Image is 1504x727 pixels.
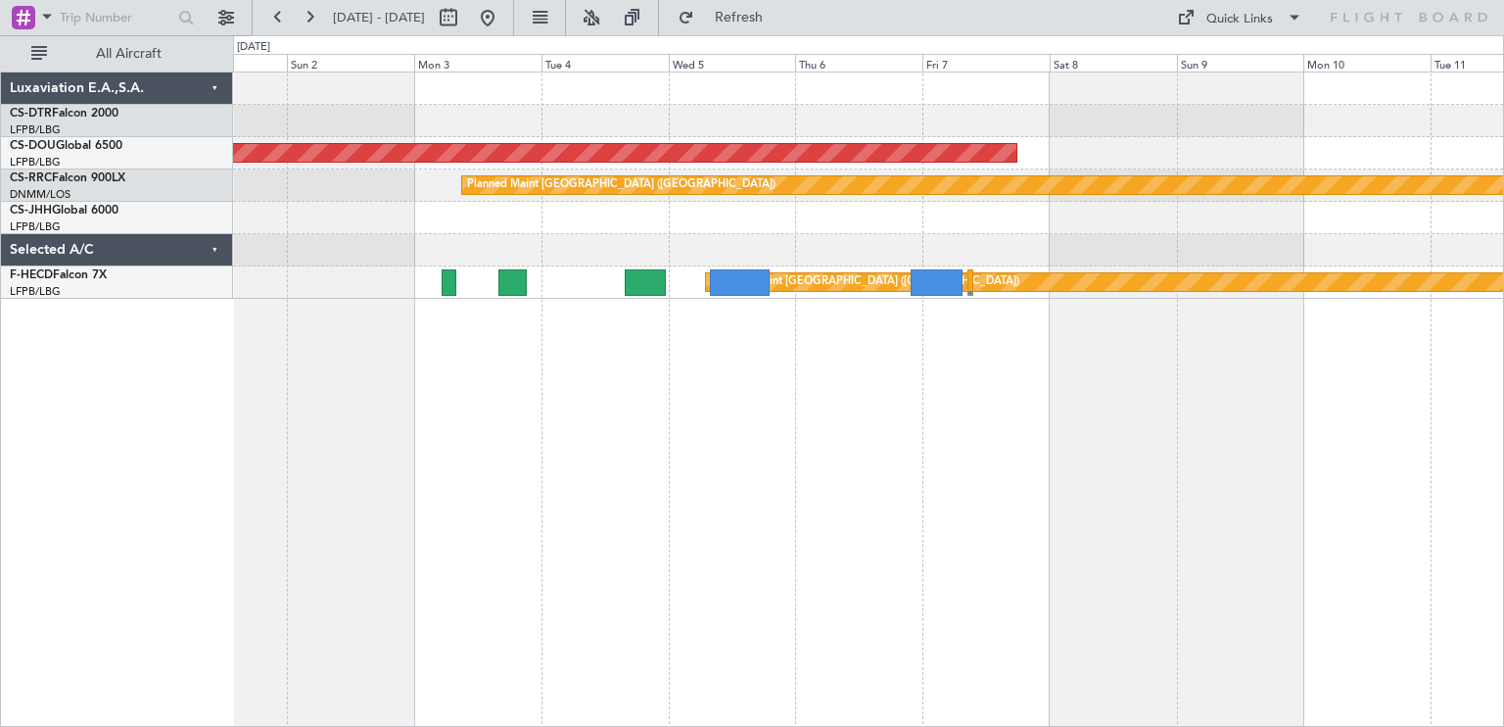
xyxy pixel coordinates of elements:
span: F-HECD [10,269,53,281]
div: Quick Links [1206,10,1273,29]
a: LFPB/LBG [10,122,61,137]
button: Refresh [669,2,786,33]
div: Tue 4 [541,54,669,72]
button: All Aircraft [22,38,212,70]
span: Refresh [698,11,780,24]
div: Thu 6 [795,54,922,72]
button: Quick Links [1167,2,1312,33]
a: CS-DOUGlobal 6500 [10,140,122,152]
div: Planned Maint [GEOGRAPHIC_DATA] ([GEOGRAPHIC_DATA]) [711,267,1019,297]
a: LFPB/LBG [10,219,61,234]
span: All Aircraft [51,47,207,61]
a: LFPB/LBG [10,155,61,170]
span: [DATE] - [DATE] [333,9,425,26]
a: F-HECDFalcon 7X [10,269,107,281]
div: [DATE] [237,39,270,56]
a: CS-DTRFalcon 2000 [10,108,118,120]
div: Mon 3 [414,54,541,72]
div: Planned Maint [GEOGRAPHIC_DATA] ([GEOGRAPHIC_DATA]) [467,170,775,200]
a: LFPB/LBG [10,284,61,299]
span: CS-DOU [10,140,56,152]
div: Fri 7 [922,54,1050,72]
a: CS-JHHGlobal 6000 [10,205,118,217]
div: Wed 5 [669,54,796,72]
div: Mon 10 [1303,54,1431,72]
a: DNMM/LOS [10,187,70,202]
div: Sun 2 [287,54,414,72]
a: CS-RRCFalcon 900LX [10,172,125,184]
span: CS-DTR [10,108,52,120]
span: CS-RRC [10,172,52,184]
div: Sat 8 [1050,54,1177,72]
input: Trip Number [60,3,172,32]
div: Sun 9 [1177,54,1304,72]
span: CS-JHH [10,205,52,217]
